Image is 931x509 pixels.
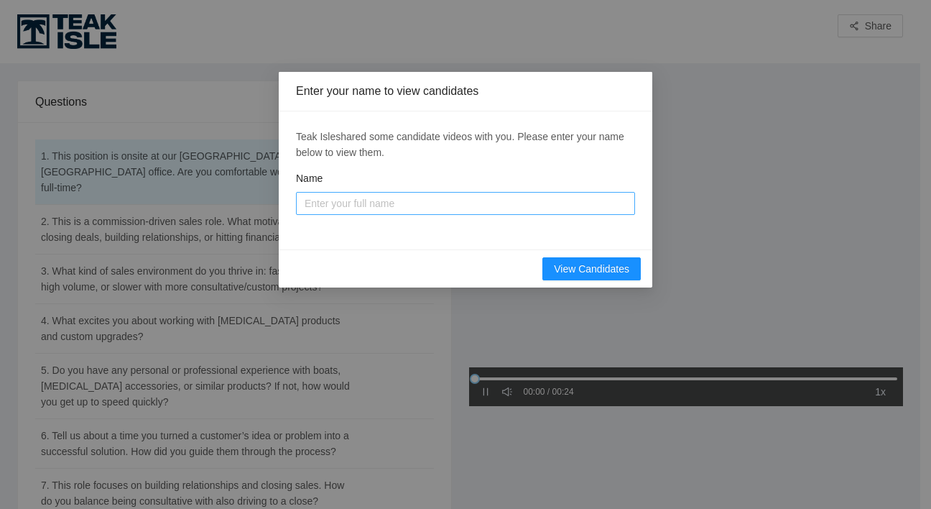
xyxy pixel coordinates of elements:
[554,261,629,277] span: View Candidates
[296,192,635,215] input: Name
[296,170,323,186] label: Name
[296,129,635,160] div: Teak Isle shared some candidate videos with you. Please enter your name below to view them.
[542,257,641,280] button: View Candidates
[296,83,635,99] div: Enter your name to view candidates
